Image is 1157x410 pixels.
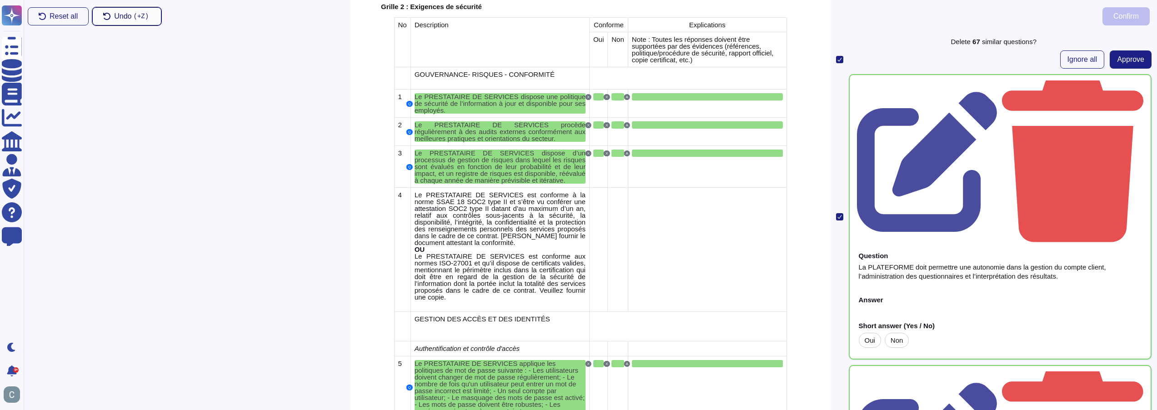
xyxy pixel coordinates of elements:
[1102,7,1150,25] button: Confirm
[891,337,903,344] div: Non
[604,150,610,156] button: X
[859,322,935,329] div: Short answer (Yes / No)
[1117,56,1144,63] span: Approve
[611,35,624,43] span: Non
[1113,13,1139,20] span: Confirm
[415,345,520,352] span: Authentification et contrôle d'accès
[859,296,883,303] div: Answer
[624,122,630,128] button: A
[859,252,888,259] div: Question
[586,150,591,156] button: X
[50,13,78,20] span: Reset all
[604,122,610,128] button: X
[624,150,630,156] button: A
[1110,50,1152,69] button: Approve
[398,149,402,157] span: 3
[632,35,774,64] span: Note : Toutes les réponses doivent être supportées par des évidences (références, politique/procé...
[406,101,412,107] button: Q
[398,93,402,100] span: 1
[415,315,550,323] span: GESTION DES ACCÈS ET DES IDENTITÉS
[406,164,412,170] button: Q
[398,191,402,199] span: 4
[586,94,591,100] button: X
[398,121,402,129] span: 2
[586,122,591,128] button: X
[1067,56,1097,63] span: Ignore all
[604,94,610,100] button: X
[406,129,412,135] button: Q
[415,121,586,142] span: Le PRESTATAIRE DE SERVICES procède régulièrement à des audits externes conformément aux meilleure...
[415,191,586,246] span: Le PRESTATAIRE DE SERVICES est conforme à la norme SSAE 18 SOC2 type II et s’être vu conférer une...
[951,38,1037,45] div: Delete similar question s ?
[586,361,591,367] button: X
[13,367,19,373] div: 9+
[415,70,555,78] span: GOUVERNANCE- RISQUES - CONFORMITÉ
[114,13,150,20] span: Undo
[972,38,980,45] b: 67
[28,7,89,25] button: Reset all
[624,361,630,367] button: A
[132,13,151,20] kbd: ( +Z)
[415,149,586,184] span: Le PRESTATAIRE DE SERVICES dispose d’un processus de gestion de risques dans lequel les risques s...
[92,7,161,25] button: Undo(+Z)
[1060,50,1105,69] button: Ignore all
[604,361,610,367] button: X
[406,385,412,390] button: Q
[2,385,26,405] button: user
[415,93,586,114] span: Le PRESTATAIRE DE SERVICES dispose une politique de sécurité de l’information à jour et disponibl...
[624,94,630,100] button: A
[859,263,1142,281] div: La PLATEFORME doit permettre une autonomie dans la gestion du compte client, l’administration des...
[415,245,425,253] span: OU
[4,386,20,403] img: user
[593,35,604,43] span: Oui
[398,360,402,367] span: 5
[415,252,586,301] span: Le PRESTATAIRE DE SERVICES est conforme aux normes ISO-27001 et qu’il dispose de certificats vali...
[865,337,875,344] div: Oui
